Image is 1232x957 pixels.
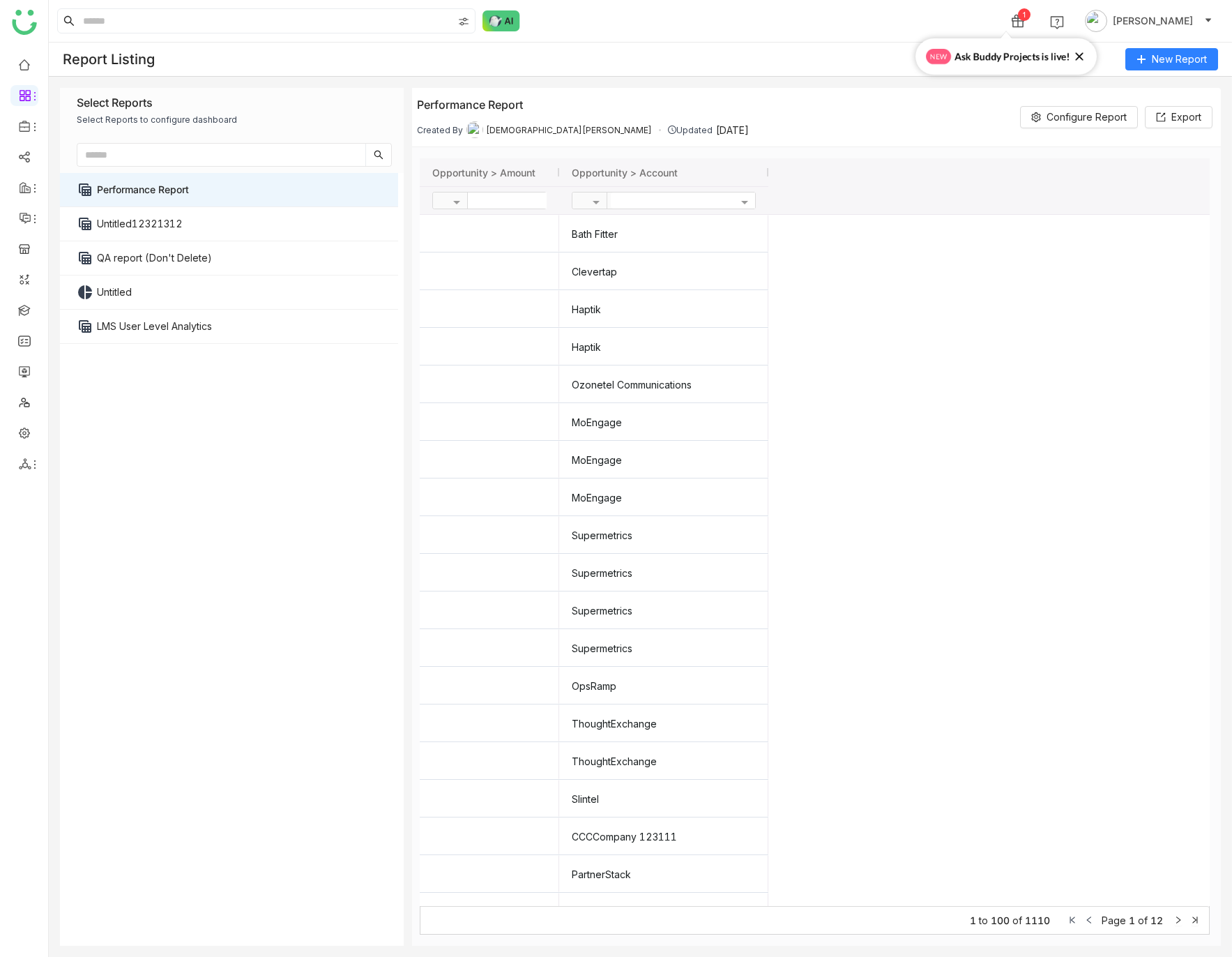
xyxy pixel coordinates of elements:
[63,43,176,76] div: Report Listing
[77,318,93,335] i: table_view
[1171,110,1201,125] span: Export
[668,125,713,135] div: Updated
[97,207,381,241] a: Untitled12321312
[12,10,37,35] img: logo
[417,96,749,113] div: Performance Report
[572,630,756,667] gtmb-cell-renderer: Supermetrics
[572,442,756,478] gtmb-cell-renderer: MoEngage
[572,705,756,742] gtmb-cell-renderer: ThoughtExchange
[77,181,93,198] i: table_view
[572,592,756,629] gtmb-cell-renderer: Supermetrics
[1082,10,1215,32] button: [PERSON_NAME]
[572,366,756,403] gtmb-cell-renderer: Ozonetel Communications
[991,914,1010,926] span: 100
[1125,48,1218,70] button: New Report
[77,216,93,232] i: table_view
[1050,15,1064,29] img: help.svg
[77,114,392,126] div: Select Reports to configure dashboard
[432,167,535,179] span: Opportunity > Amount
[466,121,483,138] img: 684a9b06de261c4b36a3cf65
[97,241,381,275] a: QA report (Don't Delete)
[1113,13,1193,29] span: [PERSON_NAME]
[1047,107,1127,128] span: Configure Report
[572,781,756,817] gtmb-cell-renderer: Slintel
[970,914,976,926] span: 1
[572,216,756,253] gtmb-cell-renderer: Bath Fitter
[1145,106,1212,128] button: Export
[77,284,93,301] i: pie_chart
[926,49,951,64] span: new
[482,10,520,31] img: ask-buddy-normal.svg
[572,329,756,366] gtmb-cell-renderer: Haptik
[1129,914,1135,926] span: 1
[1102,914,1126,926] span: Page
[97,173,381,206] a: Performance Report
[572,555,756,591] gtmb-cell-renderer: Supermetrics
[1085,10,1107,32] img: avatar
[572,404,756,441] gtmb-cell-renderer: MoEngage
[572,291,756,328] gtmb-cell-renderer: Haptik
[716,124,749,136] div: [DATE]
[97,310,381,343] a: LMS User Level Analytics
[77,250,93,266] i: table_view
[572,856,756,893] gtmb-cell-renderer: PartnerStack
[572,743,756,780] gtmb-cell-renderer: ThoughtExchange
[572,894,756,930] gtmb-cell-renderer: HolyCrap
[572,517,756,554] gtmb-cell-renderer: Supermetrics
[955,49,1070,64] span: Ask Buddy Projects is live!
[979,914,988,926] span: to
[572,253,756,290] gtmb-cell-renderer: Clevertap
[417,125,463,135] div: Created By
[572,167,678,179] span: Opportunity > Account
[1025,914,1050,926] span: 1110
[97,276,381,309] a: Untitled
[1138,914,1148,926] span: of
[572,668,756,704] gtmb-cell-renderer: OpsRamp
[1150,914,1163,926] span: 12
[572,479,756,516] gtmb-cell-renderer: MoEngage
[1152,52,1207,67] span: New Report
[77,94,392,111] div: Select Reports
[572,818,756,855] gtmb-cell-renderer: CCCCompany 123111
[458,16,469,27] img: search-type.svg
[1018,8,1031,21] div: 1
[486,125,652,135] span: [DEMOGRAPHIC_DATA][PERSON_NAME]
[1012,914,1022,926] span: of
